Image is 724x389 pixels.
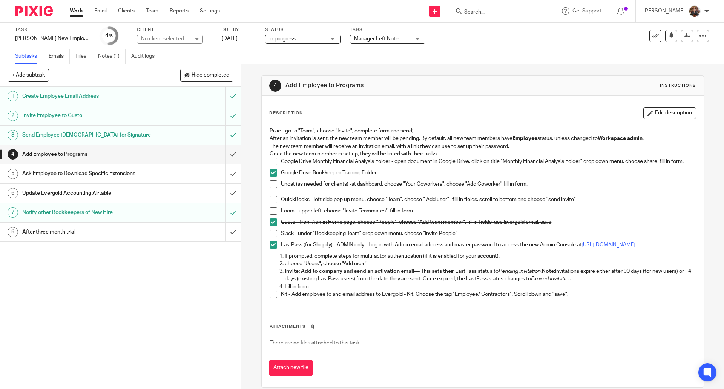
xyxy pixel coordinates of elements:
div: Rhonda New Employee Steps [15,35,90,42]
p: Fill in form [285,283,695,291]
div: Instructions [660,83,696,89]
p: Uncat (as needed for clients) -at dashboard, choose "Your Coworkers", choose "Add Coworker" fill ... [281,180,695,188]
label: Tags [350,27,425,33]
label: Task [15,27,90,33]
p: Once the new team member is set up, they will be listed with their tasks. [270,150,695,158]
p: — This sets their LastPass status to . Invitations expire either after 90 days (for new users) or... [285,268,695,283]
p: QuickBooks - left side pop up menu, choose "Team", choose " Add user" , fill in fields, scroll to... [281,196,695,203]
img: Pixie [15,6,53,16]
a: Subtasks [15,49,43,64]
label: Client [137,27,212,33]
small: /8 [109,34,113,38]
p: Pixie - go to "Team", choose "Invite", complete form and send; [270,127,695,135]
img: 20241226_124325-EDIT.jpg [689,5,701,17]
div: 3 [8,130,18,140]
a: Email [94,7,107,15]
label: Status [265,27,341,33]
h1: Create Employee Email Address [22,91,153,102]
h1: Invite Employee to Gusto [22,110,153,121]
div: 2 [8,111,18,121]
a: Settings [200,7,220,15]
h1: After three month trial [22,226,153,238]
p: The new team member will receive an invitation email, with a link they can use to set up their pa... [270,143,695,150]
p: choose "Users", choose "Add user" [285,260,695,268]
strong: Employee [512,136,537,141]
label: Due by [222,27,256,33]
button: Hide completed [180,69,233,81]
div: 5 [8,169,18,179]
a: Files [75,49,92,64]
span: There are no files attached to this task. [270,340,360,346]
p: [PERSON_NAME] [643,7,685,15]
a: Notes (1) [98,49,126,64]
h1: Add Employee to Programs [22,149,153,160]
a: Emails [49,49,70,64]
span: [DATE] [222,36,238,41]
button: + Add subtask [8,69,49,81]
div: 1 [8,91,18,101]
p: LastPass (for Shopify) - ADMIN only - Log in with Admin email address and master password to acce... [281,241,695,249]
p: Google Drive Bookkeeper Training Folder [281,169,695,177]
em: Pending invitation [499,269,541,274]
a: Work [70,7,83,15]
div: 4 [8,149,18,160]
strong: Workspace admin [598,136,643,141]
p: Gusto - from Admin Home page, choose "People", choose "Add team member", fill in fields, use Ever... [281,218,695,226]
div: 7 [8,207,18,218]
a: [URL][DOMAIN_NAME] [581,242,635,248]
h1: Add Employee to Programs [285,81,499,89]
p: After an invitation is sent, the new team member will be pending. By default, all new team member... [270,135,695,142]
div: [PERSON_NAME] New Employee Steps [15,35,90,42]
p: Google Drive Monthly Financial Analysis Folder - open document in Google Drive, click on title "M... [281,158,695,165]
a: Clients [118,7,135,15]
h1: Send Employee [DEMOGRAPHIC_DATA] for Signature [22,129,153,141]
span: Attachments [270,324,306,329]
span: In progress [269,36,296,42]
input: Search [463,9,531,16]
div: 8 [8,227,18,237]
div: 4 [105,31,113,40]
button: Attach new file [269,360,313,377]
a: Team [146,7,158,15]
div: 6 [8,188,18,198]
em: Expired Invitation [531,276,571,281]
div: 4 [269,80,281,92]
h1: Ask Employee to Download Specific Extensions [22,168,153,179]
span: Manager Left Note [354,36,399,42]
a: Reports [170,7,189,15]
a: Audit logs [131,49,160,64]
p: If prompted, complete steps for multifactor authentication (if it is enabled for your account). [285,252,695,260]
h1: Notify other Bookkeepers of New Hire [22,207,153,218]
p: Slack - under "Bookkeeping Team" drop down menu, choose "Invite People" [281,230,695,237]
span: Get Support [572,8,601,14]
strong: Note: [542,269,555,274]
strong: Invite: Add to company and send an activation email [285,269,414,274]
p: Loom - upper left, choose "Invite Teammates", fill in form [281,207,695,215]
h1: Update Evergold Accounting Airtable [22,188,153,199]
span: Hide completed [192,72,229,78]
p: Kit - Add employee to and email address to Evergold - Kit. Choose the tag "Employee/ Contractors"... [281,291,695,298]
div: No client selected [141,35,190,43]
p: Description [269,110,303,116]
button: Edit description [643,107,696,119]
